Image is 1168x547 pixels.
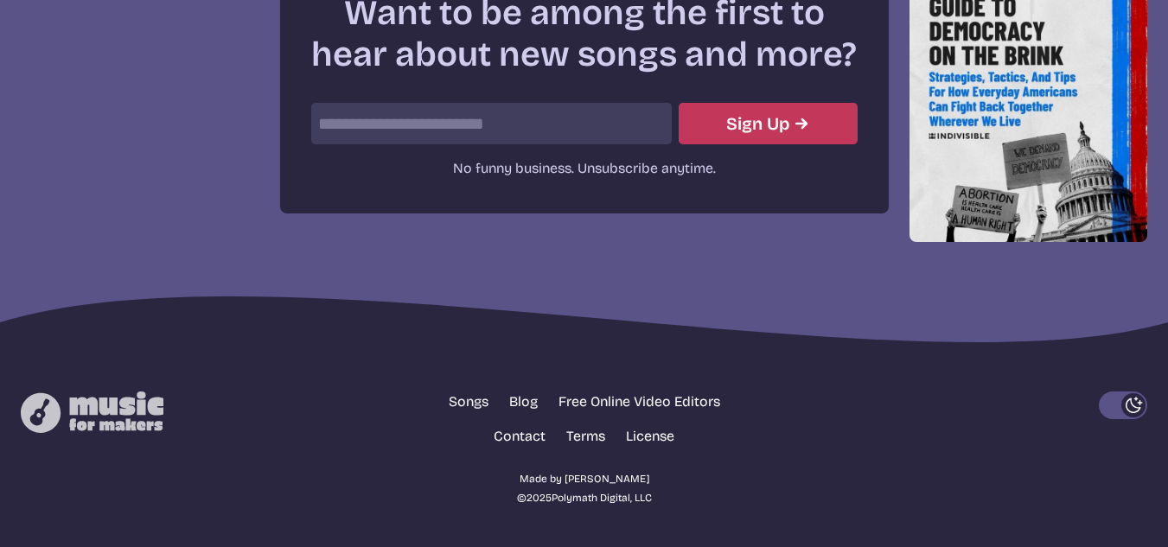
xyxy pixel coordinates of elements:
[679,103,858,144] button: Submit
[517,492,652,504] span: © 2025 Polymath Digital, LLC
[520,471,649,487] a: Made by [PERSON_NAME]
[558,391,720,412] a: Free Online Video Editors
[449,391,488,412] a: Songs
[566,426,605,447] a: Terms
[509,391,538,412] a: Blog
[626,426,674,447] a: License
[21,391,163,433] img: Music for Makers logo
[494,426,546,447] a: Contact
[453,160,716,176] span: No funny business. Unsubscribe anytime.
